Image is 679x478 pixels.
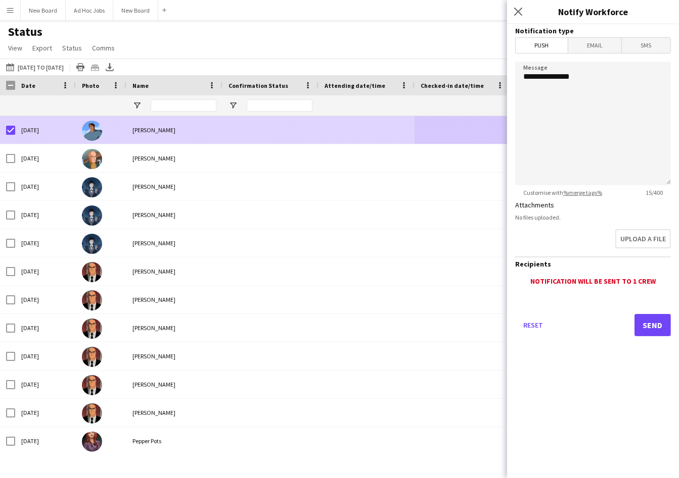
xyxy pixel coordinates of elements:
a: Comms [88,41,119,55]
span: SMS [622,38,670,53]
img: Lex Luthor [82,403,102,423]
span: Photo [82,82,99,89]
button: Open Filter Menu [229,101,238,110]
img: Lex Luthor [82,375,102,395]
span: [PERSON_NAME] [132,154,175,162]
div: [DATE] [15,427,76,455]
span: Status [62,43,82,52]
img: Benjamin Grimm [82,121,102,141]
span: [PERSON_NAME] [132,211,175,219]
span: Export [32,43,52,52]
div: [DATE] [15,399,76,427]
span: [PERSON_NAME] [132,381,175,388]
span: [PERSON_NAME] [132,268,175,275]
div: [DATE] [15,144,76,172]
span: [PERSON_NAME] [132,409,175,416]
button: Upload a file [615,229,671,248]
img: Lex Luthor [82,262,102,282]
div: [DATE] [15,370,76,398]
a: View [4,41,26,55]
span: [PERSON_NAME] [132,296,175,303]
img: Lex Luthor [82,318,102,339]
span: [PERSON_NAME] [132,183,175,190]
div: [DATE] [15,257,76,285]
input: Name Filter Input [151,99,216,112]
img: Charles Xavier [82,149,102,169]
span: [PERSON_NAME] [132,126,175,134]
span: Pepper Pots [132,437,161,445]
span: Attending date/time [325,82,385,89]
button: Open Filter Menu [132,101,142,110]
button: Reset [515,314,552,336]
button: Send [635,314,671,336]
span: Push [516,38,568,53]
span: Confirmation Status [229,82,288,89]
button: Ad Hoc Jobs [66,1,113,20]
img: Lex Luthor [82,347,102,367]
img: Pepper Pots [82,432,102,452]
div: [DATE] [15,286,76,313]
div: Notification will be sent to 1 crew [515,277,671,286]
span: Checked-in date/time [421,82,484,89]
div: [DATE] [15,173,76,200]
h3: Recipients [515,259,671,269]
div: No files uploaded. [515,214,671,221]
div: [DATE] [15,201,76,229]
img: Lex Luthor [82,290,102,310]
button: New Board [21,1,66,20]
h3: Notification type [515,26,671,35]
a: Export [28,41,56,55]
img: Oswald Cobblepot [82,205,102,226]
span: View [8,43,22,52]
a: Status [58,41,86,55]
div: [DATE] [15,342,76,370]
div: [DATE] [15,229,76,257]
button: New Board [113,1,158,20]
span: [PERSON_NAME] [132,324,175,332]
a: %merge tags% [563,189,602,196]
span: Comms [92,43,115,52]
label: Attachments [515,200,554,209]
input: Confirmation Status Filter Input [247,99,312,112]
div: [DATE] [15,314,76,342]
button: [DATE] to [DATE] [4,61,66,73]
span: Customise with [515,189,610,196]
span: Email [568,38,622,53]
span: [PERSON_NAME] [132,239,175,247]
span: [PERSON_NAME] [132,352,175,360]
app-action-btn: Print [74,61,86,73]
img: Oswald Cobblepot [82,177,102,197]
img: Oswald Cobblepot [82,234,102,254]
span: Date [21,82,35,89]
h3: Notify Workforce [507,5,679,18]
span: Name [132,82,149,89]
app-action-btn: Export XLSX [104,61,116,73]
div: [DATE] [15,116,76,144]
span: 15 / 400 [638,189,671,196]
app-action-btn: Crew files as ZIP [89,61,101,73]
